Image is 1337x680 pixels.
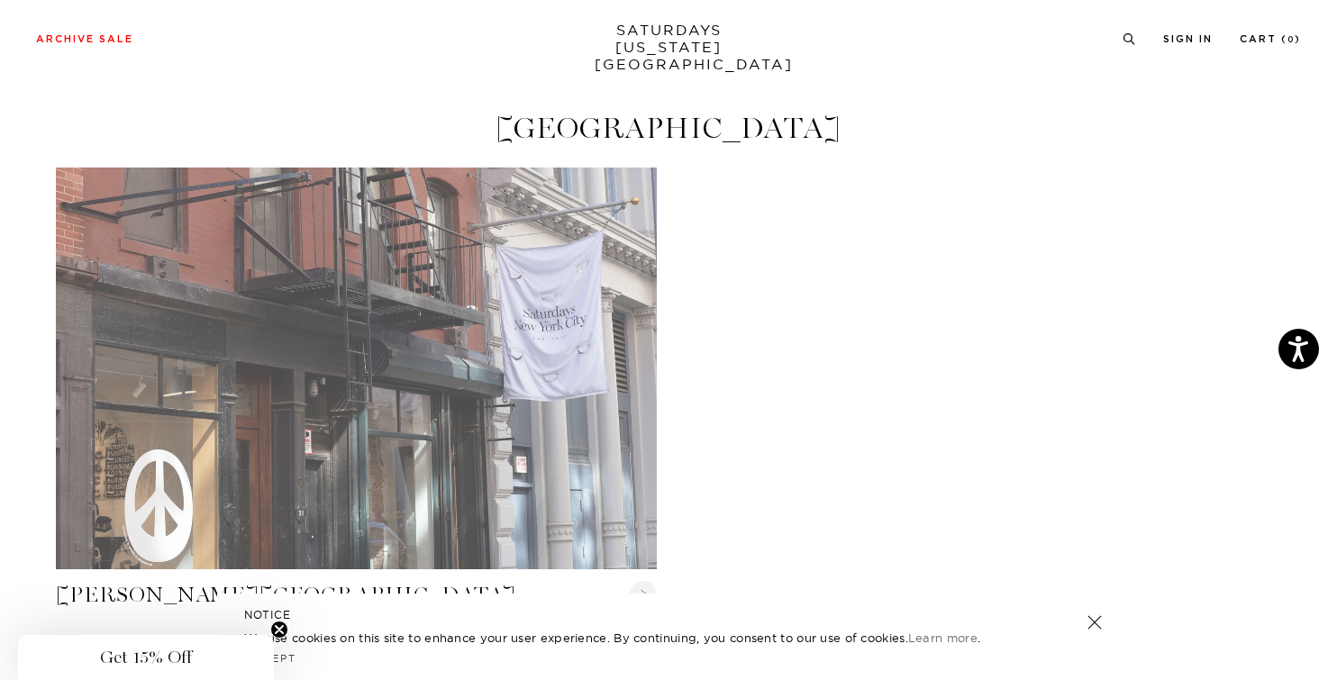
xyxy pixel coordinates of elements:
a: SATURDAYS[US_STATE][GEOGRAPHIC_DATA] [595,22,743,73]
a: Archive Sale [36,34,133,44]
a: Sign In [1163,34,1213,44]
button: Close teaser [270,621,288,639]
small: 0 [1287,36,1295,44]
div: Crosby Street [56,168,657,568]
span: Get 15% Off [100,647,192,668]
h5: NOTICE [244,607,1093,623]
p: We use cookies on this site to enhance your user experience. By continuing, you consent to our us... [244,629,1029,647]
a: Cart (0) [1240,34,1301,44]
div: Get 15% OffClose teaser [18,635,274,680]
h4: [GEOGRAPHIC_DATA] [56,113,1281,143]
a: [PERSON_NAME][GEOGRAPHIC_DATA] [56,581,657,610]
a: Learn more [908,630,978,645]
